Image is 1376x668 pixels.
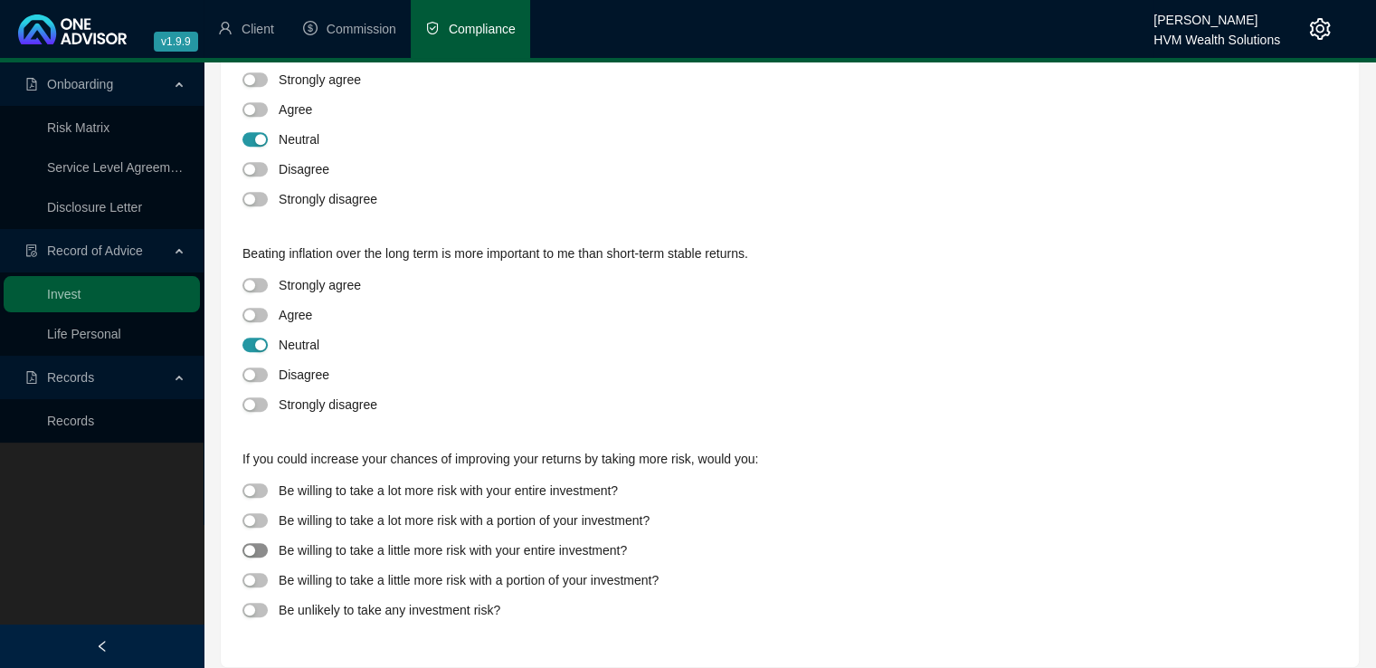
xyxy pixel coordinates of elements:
span: v1.9.9 [154,32,198,52]
div: Be willing to take a lot more risk with your entire investment? [279,480,618,501]
span: Commission [327,22,396,36]
div: Disagree [279,364,329,385]
div: Agree [279,99,312,119]
span: file-done [25,244,38,257]
div: Be unlikely to take any investment risk? [279,599,500,620]
div: Be willing to take a lot more risk with a portion of your investment? [279,510,650,530]
div: Neutral [279,129,319,149]
span: left [96,640,109,653]
div: If you could increase your chances of improving your returns by taking more risk, would you: [242,449,1337,478]
a: Records [47,414,94,428]
div: [PERSON_NAME] [1153,5,1280,24]
div: Strongly disagree [279,394,377,415]
div: Be willing to take a little more risk with your entire investment? [279,539,627,560]
div: Beating inflation over the long term is more important to me than short-term stable returns. [242,243,1337,272]
span: file-pdf [25,371,38,384]
img: 2df55531c6924b55f21c4cf5d4484680-logo-light.svg [18,14,127,44]
span: Onboarding [47,77,113,91]
span: safety [425,21,440,35]
span: file-pdf [25,78,38,91]
div: HVM Wealth Solutions [1153,24,1280,44]
span: Records [47,370,94,385]
a: Disclosure Letter [47,200,142,215]
div: Be willing to take a little more risk with a portion of your investment? [279,569,659,590]
div: Agree [279,304,312,325]
div: Strongly agree [279,274,361,295]
span: setting [1309,18,1331,40]
a: Risk Matrix [47,120,109,135]
span: Record of Advice [47,243,143,258]
span: Compliance [449,22,516,36]
a: Service Level Agreement [47,160,188,175]
span: Client [242,22,274,36]
a: Life Personal [47,327,121,341]
span: dollar [303,21,318,35]
div: Strongly agree [279,69,361,90]
div: Disagree [279,158,329,179]
div: Neutral [279,334,319,355]
a: Invest [47,287,81,301]
span: user [218,21,232,35]
div: Strongly disagree [279,188,377,209]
